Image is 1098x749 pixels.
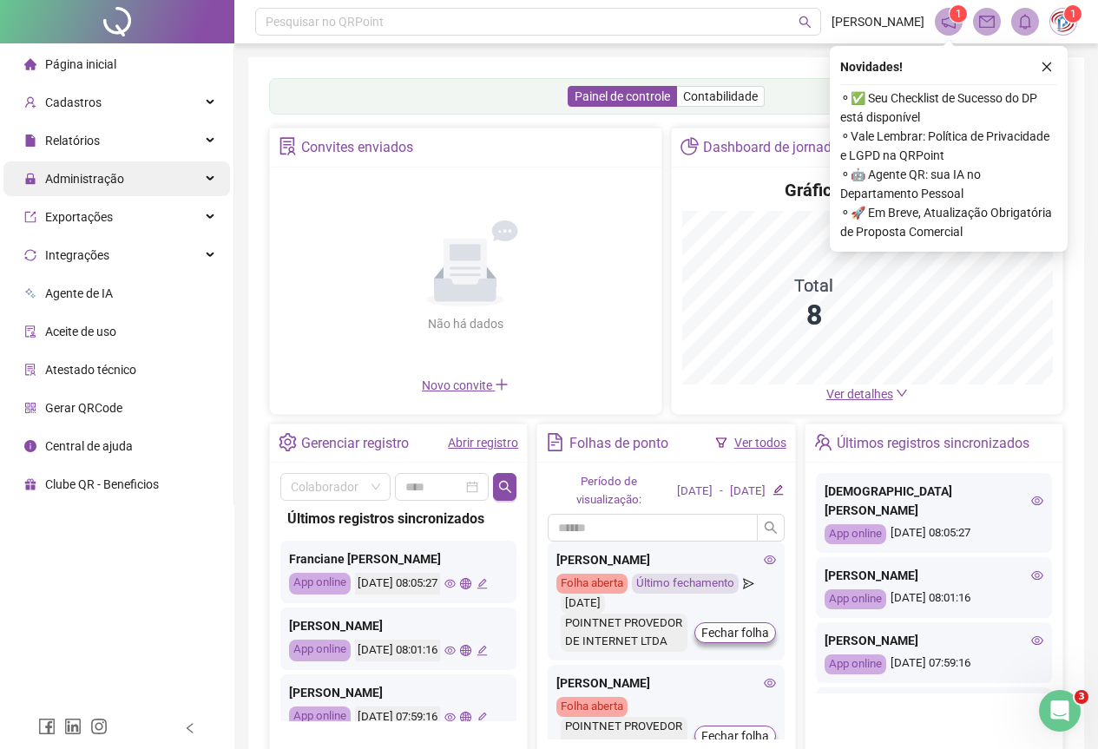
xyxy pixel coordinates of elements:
div: [DATE] 08:05:27 [355,573,440,595]
div: [DATE] [730,483,766,501]
span: [PERSON_NAME] [832,12,924,31]
span: sync [24,249,36,261]
span: 1 [1070,8,1076,20]
span: linkedin [64,718,82,735]
span: Fechar folha [701,726,769,746]
img: 67882 [1050,9,1076,35]
span: eye [764,554,776,566]
div: Folha aberta [556,697,628,717]
span: plus [495,378,509,391]
span: 3 [1075,690,1088,704]
span: ⚬ 🤖 Agente QR: sua IA no Departamento Pessoal [840,165,1057,203]
div: [DEMOGRAPHIC_DATA] [PERSON_NAME] [825,482,1043,520]
div: Gerenciar registro [301,429,409,458]
span: Atestado técnico [45,363,136,377]
div: Últimos registros sincronizados [287,508,510,529]
span: send [743,574,754,594]
div: Último fechamento [632,574,739,594]
span: edit [773,484,784,496]
span: Novo convite [422,378,509,392]
span: global [460,645,471,656]
sup: Atualize o seu contato no menu Meus Dados [1064,5,1082,23]
span: search [799,16,812,29]
span: eye [444,712,456,723]
span: export [24,211,36,223]
div: Franciane [PERSON_NAME] [289,549,508,568]
span: file [24,135,36,147]
span: home [24,58,36,70]
span: mail [979,14,995,30]
span: Relatórios [45,134,100,148]
span: close [1041,61,1053,73]
span: Central de ajuda [45,439,133,453]
div: Período de visualização: [548,473,670,509]
span: filter [715,437,727,449]
span: solution [279,137,297,155]
span: Clube QR - Beneficios [45,477,159,491]
span: edit [477,645,488,656]
span: search [498,480,512,494]
div: Convites enviados [301,133,413,162]
a: Ver detalhes down [826,387,908,401]
a: Abrir registro [448,436,518,450]
div: [PERSON_NAME] [556,550,775,569]
div: [DATE] 08:01:16 [825,589,1043,609]
span: Página inicial [45,57,116,71]
span: Novidades ! [840,57,903,76]
div: [PERSON_NAME] [825,566,1043,585]
span: setting [279,433,297,451]
div: [DATE] [561,594,605,614]
div: [PERSON_NAME] [289,683,508,702]
div: Últimos registros sincronizados [837,429,1029,458]
span: notification [941,14,957,30]
span: ⚬ ✅ Seu Checklist de Sucesso do DP está disponível [840,89,1057,127]
span: edit [477,578,488,589]
span: eye [1031,495,1043,507]
span: solution [24,364,36,376]
span: eye [444,645,456,656]
span: pie-chart [680,137,699,155]
span: search [764,521,778,535]
span: file-text [546,433,564,451]
span: gift [24,478,36,490]
div: App online [825,654,886,674]
div: [DATE] 07:59:16 [355,706,440,728]
iframe: Intercom live chat [1039,690,1081,732]
span: user-add [24,96,36,108]
span: Exportações [45,210,113,224]
div: Não há dados [385,314,545,333]
div: [DATE] 08:01:16 [355,640,440,661]
span: team [814,433,832,451]
span: instagram [90,718,108,735]
span: Aceite de uso [45,325,116,338]
span: eye [1031,634,1043,647]
div: App online [825,589,886,609]
span: lock [24,173,36,185]
div: App online [289,573,351,595]
div: - [720,483,723,501]
span: eye [1031,569,1043,581]
div: App online [825,524,886,544]
span: 1 [956,8,962,20]
span: audit [24,325,36,338]
div: Folhas de ponto [569,429,668,458]
span: edit [477,712,488,723]
span: eye [444,578,456,589]
span: Contabilidade [683,89,758,103]
span: global [460,712,471,723]
div: [PERSON_NAME] [556,673,775,693]
div: [PERSON_NAME] [289,616,508,635]
span: Painel de controle [575,89,670,103]
span: info-circle [24,440,36,452]
span: ⚬ 🚀 Em Breve, Atualização Obrigatória de Proposta Comercial [840,203,1057,241]
span: bell [1017,14,1033,30]
div: [DATE] 08:05:27 [825,524,1043,544]
span: Integrações [45,248,109,262]
span: global [460,578,471,589]
span: facebook [38,718,56,735]
span: Cadastros [45,95,102,109]
div: App online [289,640,351,661]
span: Ver detalhes [826,387,893,401]
a: Ver todos [734,436,786,450]
span: qrcode [24,402,36,414]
